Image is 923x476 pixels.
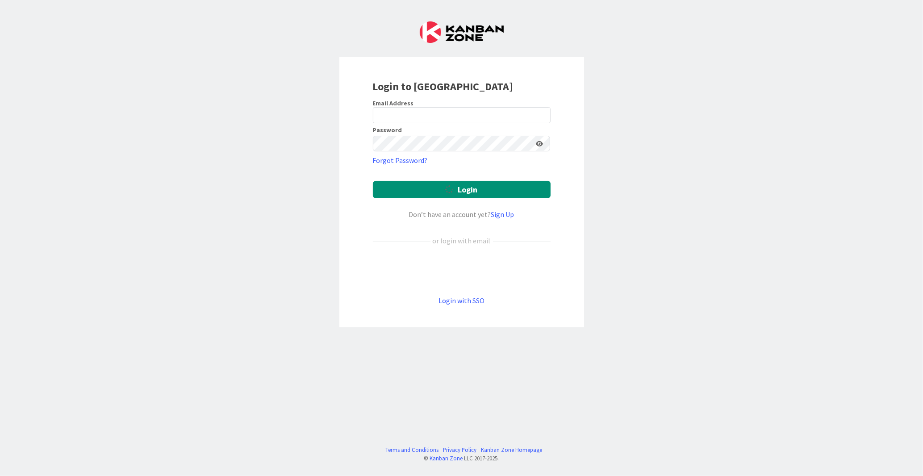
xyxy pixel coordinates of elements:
[420,21,504,43] img: Kanban Zone
[373,181,551,198] button: Login
[373,209,551,220] div: Don’t have an account yet?
[430,235,493,246] div: or login with email
[491,210,514,219] a: Sign Up
[443,446,476,454] a: Privacy Policy
[373,79,514,93] b: Login to [GEOGRAPHIC_DATA]
[373,127,402,133] label: Password
[481,446,542,454] a: Kanban Zone Homepage
[430,455,463,462] a: Kanban Zone
[381,454,542,463] div: © LLC 2017- 2025 .
[385,446,439,454] a: Terms and Conditions
[373,155,428,166] a: Forgot Password?
[368,261,555,280] iframe: Kirjaudu Google-tilillä -painike
[373,99,414,107] label: Email Address
[439,296,484,305] a: Login with SSO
